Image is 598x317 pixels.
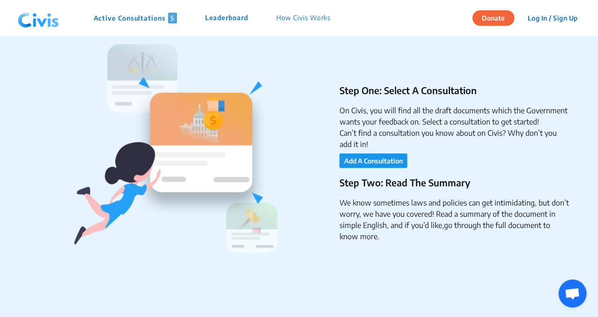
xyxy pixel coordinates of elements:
[340,127,570,150] li: Can’t find a consultation you know about on Civis? Why don’t you add it in!
[276,13,331,23] p: How Civis Works
[94,13,177,23] p: Active Consultations
[340,83,570,97] p: Step One: Select A Consultation
[205,13,248,23] p: Leaderboard
[522,11,584,25] button: Log In / Sign Up
[472,13,522,22] a: Donate
[21,16,321,316] img: steps image
[340,154,407,168] button: Add A Consultation
[340,197,570,242] li: We know sometimes laws and policies can get intimidating, but don’t worry, we have you covered! R...
[168,13,177,23] span: 5
[340,105,570,127] li: On Civis, you will find all the draft documents which the Government wants your feedback on. Sele...
[340,176,570,190] p: Step Two: Read The Summary
[559,280,587,308] div: Open chat
[472,10,515,26] button: Donate
[14,4,63,32] img: navlogo.png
